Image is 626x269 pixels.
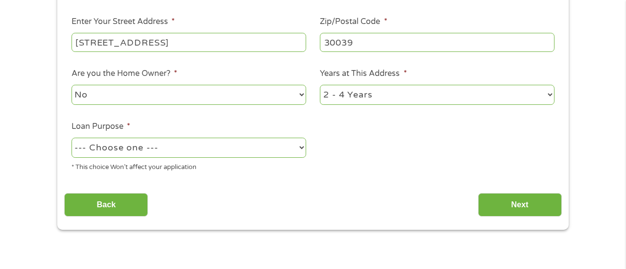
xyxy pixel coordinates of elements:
input: Next [478,193,562,217]
label: Years at This Address [320,69,407,79]
label: Are you the Home Owner? [72,69,177,79]
label: Enter Your Street Address [72,17,175,27]
label: Zip/Postal Code [320,17,387,27]
input: Back [64,193,148,217]
input: 1 Main Street [72,33,306,51]
div: * This choice Won’t affect your application [72,159,306,172]
label: Loan Purpose [72,122,130,132]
